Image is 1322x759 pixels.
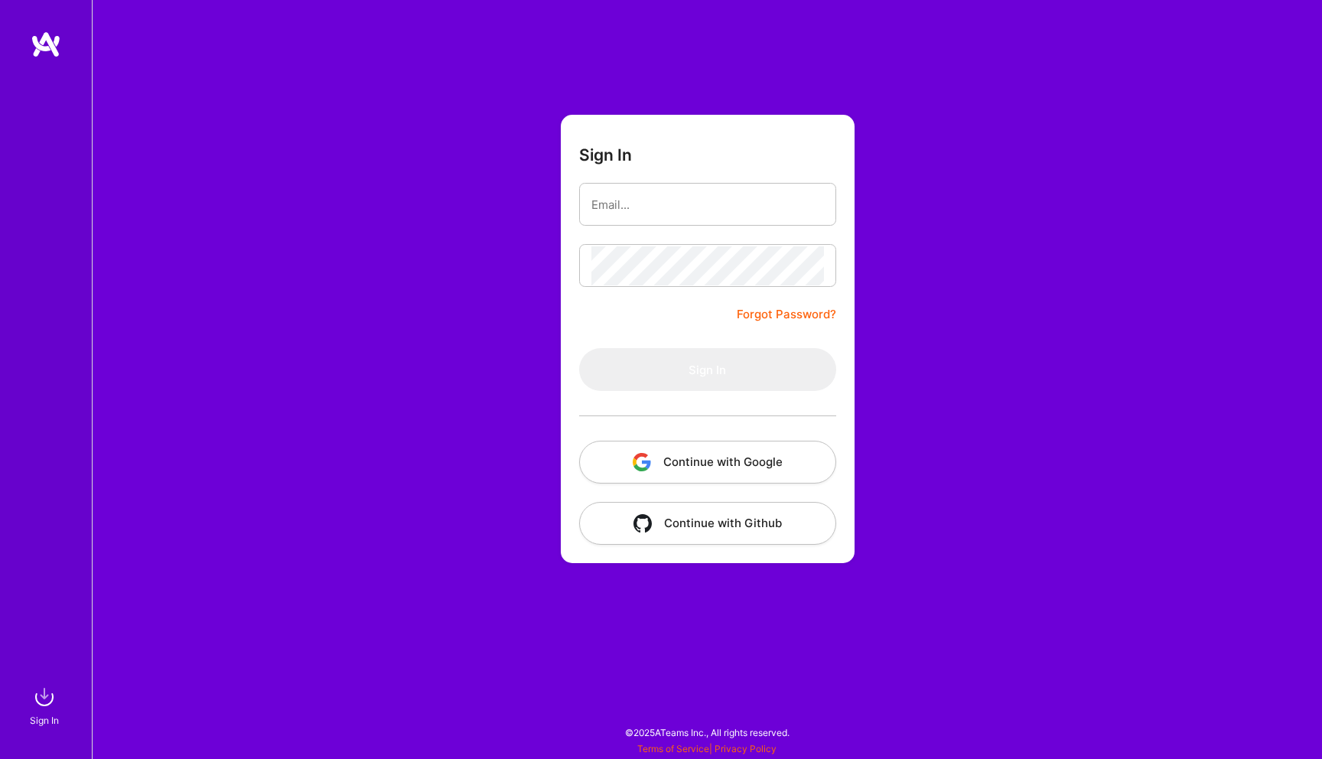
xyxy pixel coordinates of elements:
[29,682,60,712] img: sign in
[579,441,836,484] button: Continue with Google
[31,31,61,58] img: logo
[92,713,1322,751] div: © 2025 ATeams Inc., All rights reserved.
[30,712,59,728] div: Sign In
[579,348,836,391] button: Sign In
[32,682,60,728] a: sign inSign In
[737,305,836,324] a: Forgot Password?
[579,502,836,545] button: Continue with Github
[633,514,652,533] img: icon
[637,743,777,754] span: |
[591,185,824,224] input: Email...
[633,453,651,471] img: icon
[637,743,709,754] a: Terms of Service
[715,743,777,754] a: Privacy Policy
[579,145,632,165] h3: Sign In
